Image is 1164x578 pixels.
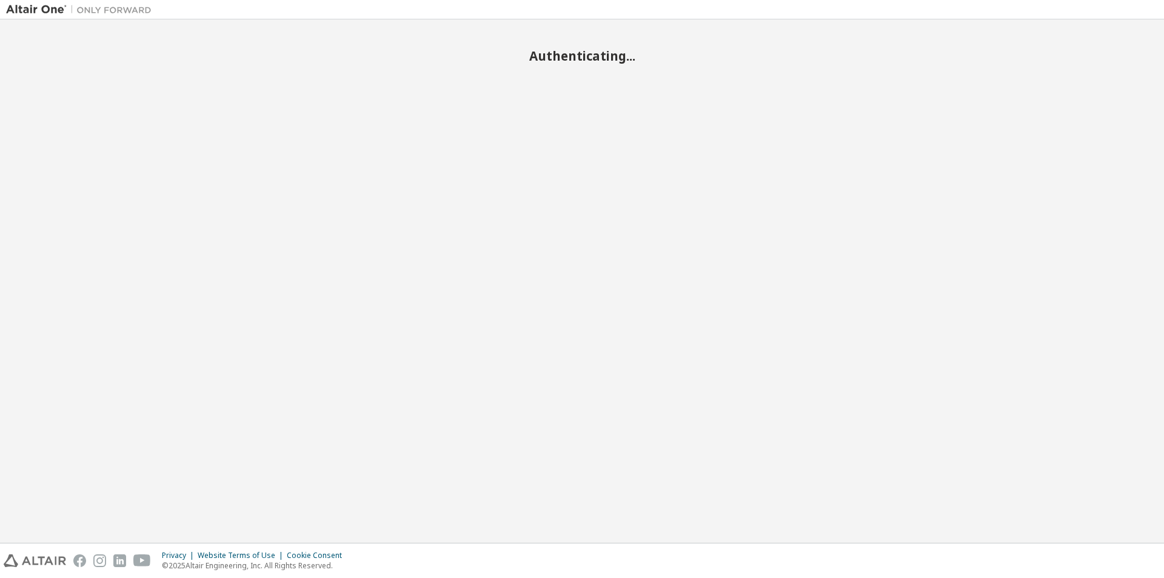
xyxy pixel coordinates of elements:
[6,48,1158,64] h2: Authenticating...
[133,554,151,567] img: youtube.svg
[113,554,126,567] img: linkedin.svg
[6,4,158,16] img: Altair One
[73,554,86,567] img: facebook.svg
[162,560,349,571] p: © 2025 Altair Engineering, Inc. All Rights Reserved.
[93,554,106,567] img: instagram.svg
[4,554,66,567] img: altair_logo.svg
[198,551,287,560] div: Website Terms of Use
[162,551,198,560] div: Privacy
[287,551,349,560] div: Cookie Consent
